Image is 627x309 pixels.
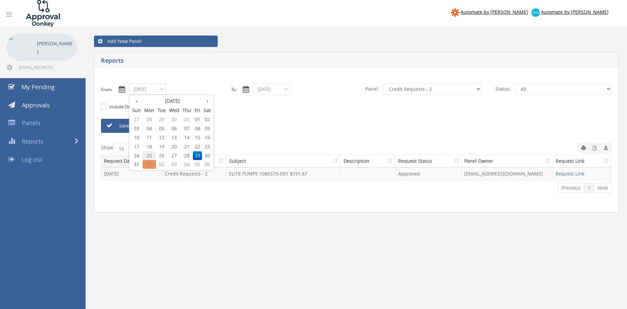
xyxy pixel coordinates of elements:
span: 02 [156,160,167,169]
span: Reports [22,137,44,145]
th: [DATE] [143,96,202,106]
th: ‹ [130,96,143,106]
th: Sat [202,106,212,115]
span: 28 [181,151,193,160]
span: 11 [143,133,156,142]
th: Request Date: activate to sort column descending [101,155,162,167]
span: 24 [130,151,143,160]
span: 14 [181,133,193,142]
label: To: [231,87,237,93]
th: Mon [143,106,156,115]
th: Request Link: activate to sort column ascending [553,155,612,167]
span: 27 [167,151,181,160]
span: 04 [181,160,193,169]
span: 17 [130,142,143,151]
span: 31 [130,160,143,169]
a: Previous [558,183,584,193]
h5: Reports [101,57,460,66]
span: 01 [143,160,156,169]
span: 22 [193,142,202,151]
span: 03 [130,124,143,133]
td: [EMAIL_ADDRESS][DOMAIN_NAME] [462,167,553,180]
select: Showentries [113,143,138,153]
span: 04 [143,124,156,133]
span: 01 [193,115,202,124]
span: 19 [156,142,167,151]
span: 15 [193,133,202,142]
img: xero-logo.png [531,8,540,17]
span: 07 [181,124,193,133]
span: [EMAIL_ADDRESS][DOMAIN_NAME] [19,64,76,70]
th: › [202,96,212,106]
span: Panel: [361,83,383,95]
span: Approvals [22,101,50,109]
span: 30 [167,115,181,124]
span: 13 [167,133,181,142]
span: 21 [181,142,193,151]
span: 05 [193,160,202,169]
span: 29 [156,115,167,124]
span: 27 [130,115,143,124]
span: 09 [202,124,212,133]
span: 02 [202,115,212,124]
th: Tue [156,106,167,115]
span: 20 [167,142,181,151]
th: Panel Owner: activate to sort column ascending [462,155,553,167]
p: [PERSON_NAME] [37,39,74,56]
span: Automate by [PERSON_NAME] [461,9,528,15]
span: 23 [202,142,212,151]
span: 05 [156,124,167,133]
span: Panels [22,119,41,127]
td: [DATE] [101,167,162,180]
span: 28 [143,115,156,124]
a: Request Link [556,170,584,177]
a: Next [594,183,612,193]
span: 08 [193,124,202,133]
span: 18 [143,142,156,151]
a: 1 [584,183,594,193]
span: 16 [202,133,212,142]
a: Save [101,119,178,133]
td: Credit Requests - 2 [162,167,226,180]
span: 25 [143,151,156,160]
span: 12 [156,133,167,142]
a: Add New Panel [94,36,218,47]
span: My Pending [21,83,55,91]
span: 03 [167,160,181,169]
img: zapier-logomark.png [451,8,459,17]
label: include Description [108,104,148,110]
span: 06 [167,124,181,133]
th: Description: activate to sort column ascending [341,155,396,167]
span: 30 [202,151,212,160]
span: 06 [202,160,212,169]
label: From: [101,87,113,93]
label: Show entries [101,143,154,153]
th: Sun [130,106,143,115]
span: Log out [21,155,43,163]
th: Fri [193,106,202,115]
th: Thu [181,106,193,115]
span: 10 [130,133,143,142]
span: 31 [181,115,193,124]
span: 26 [156,151,167,160]
td: Approved [396,167,461,180]
th: Request Status: activate to sort column ascending [396,155,461,167]
th: Wed [167,106,181,115]
span: 29 [193,151,202,160]
span: Automate by [PERSON_NAME] [541,9,609,15]
td: ELITE PUMPS 1086573-D01 $191.67 [226,167,341,180]
th: Subject: activate to sort column ascending [226,155,341,167]
span: Status: [491,83,515,95]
